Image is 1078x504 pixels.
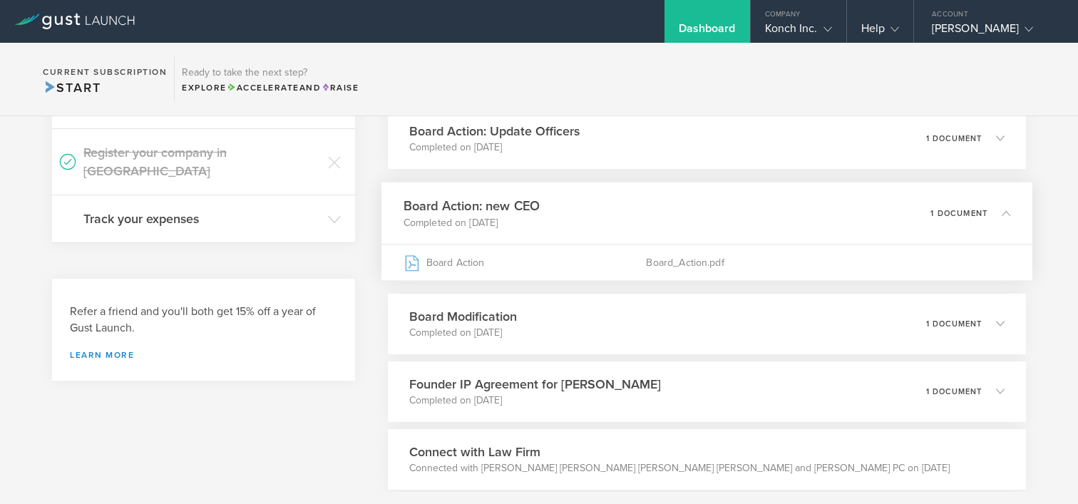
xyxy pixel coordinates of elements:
[926,320,982,328] p: 1 document
[409,394,661,408] p: Completed on [DATE]
[182,81,359,94] div: Explore
[70,304,337,336] h3: Refer a friend and you'll both get 15% off a year of Gust Launch.
[646,245,1010,280] div: Board_Action.pdf
[932,21,1053,43] div: [PERSON_NAME]
[409,122,580,140] h3: Board Action: Update Officers
[765,21,832,43] div: Konch Inc.
[70,351,337,359] a: Learn more
[1007,436,1078,504] iframe: Chat Widget
[83,143,321,180] h3: Register your company in [GEOGRAPHIC_DATA]
[182,68,359,78] h3: Ready to take the next step?
[409,443,950,461] h3: Connect with Law Firm
[403,196,540,215] h3: Board Action: new CEO
[409,461,950,475] p: Connected with [PERSON_NAME] [PERSON_NAME] [PERSON_NAME] [PERSON_NAME] and [PERSON_NAME] PC on [D...
[227,83,322,93] span: and
[930,209,987,217] p: 1 document
[321,83,359,93] span: Raise
[403,215,540,230] p: Completed on [DATE]
[861,21,899,43] div: Help
[409,326,517,340] p: Completed on [DATE]
[403,245,646,280] div: Board Action
[227,83,299,93] span: Accelerate
[43,80,101,96] span: Start
[83,210,321,228] h3: Track your expenses
[43,68,167,76] h2: Current Subscription
[409,375,661,394] h3: Founder IP Agreement for [PERSON_NAME]
[926,135,982,143] p: 1 document
[679,21,736,43] div: Dashboard
[174,57,366,101] div: Ready to take the next step?ExploreAccelerateandRaise
[409,307,517,326] h3: Board Modification
[926,388,982,396] p: 1 document
[409,140,580,155] p: Completed on [DATE]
